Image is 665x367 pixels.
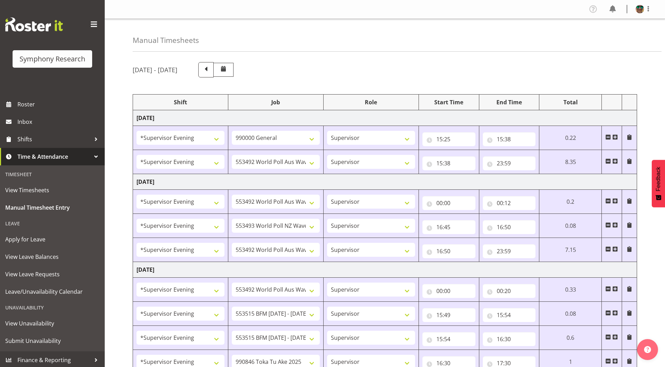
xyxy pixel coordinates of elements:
span: Submit Unavailability [5,336,99,346]
span: Inbox [17,117,101,127]
input: Click to select... [422,284,475,298]
td: 0.2 [539,190,602,214]
span: View Leave Balances [5,252,99,262]
td: 0.08 [539,302,602,326]
input: Click to select... [483,332,536,346]
div: Timesheet [2,167,103,181]
input: Click to select... [483,196,536,210]
td: [DATE] [133,110,637,126]
a: View Unavailability [2,315,103,332]
input: Click to select... [422,244,475,258]
span: View Leave Requests [5,269,99,279]
input: Click to select... [422,196,475,210]
input: Click to select... [422,156,475,170]
td: 0.22 [539,126,602,150]
td: [DATE] [133,262,637,278]
input: Click to select... [483,308,536,322]
div: Total [543,98,598,106]
input: Click to select... [422,308,475,322]
a: Apply for Leave [2,231,103,248]
td: [DATE] [133,174,637,190]
td: 0.33 [539,278,602,302]
span: Manual Timesheet Entry [5,202,99,213]
h4: Manual Timesheets [133,36,199,44]
span: Shifts [17,134,91,144]
input: Click to select... [483,220,536,234]
input: Click to select... [483,244,536,258]
span: Apply for Leave [5,234,99,245]
span: Feedback [655,167,662,191]
input: Click to select... [483,284,536,298]
span: Finance & Reporting [17,355,91,365]
div: Leave [2,216,103,231]
a: Submit Unavailability [2,332,103,350]
td: 7.15 [539,238,602,262]
input: Click to select... [422,332,475,346]
img: help-xxl-2.png [644,346,651,353]
div: Start Time [422,98,475,106]
td: 0.08 [539,214,602,238]
div: End Time [483,98,536,106]
div: Shift [136,98,224,106]
input: Click to select... [422,220,475,234]
h5: [DATE] - [DATE] [133,66,177,74]
img: said-a-husainf550afc858a57597b0cc8f557ce64376.png [636,5,644,13]
div: Symphony Research [20,54,85,64]
input: Click to select... [422,132,475,146]
img: Rosterit website logo [5,17,63,31]
a: Manual Timesheet Entry [2,199,103,216]
div: Role [327,98,415,106]
td: 0.6 [539,326,602,350]
button: Feedback - Show survey [652,160,665,207]
span: Time & Attendance [17,151,91,162]
a: Leave/Unavailability Calendar [2,283,103,300]
a: View Leave Balances [2,248,103,265]
input: Click to select... [483,156,536,170]
span: View Unavailability [5,318,99,329]
div: Unavailability [2,300,103,315]
span: View Timesheets [5,185,99,195]
span: Leave/Unavailability Calendar [5,286,99,297]
a: View Leave Requests [2,265,103,283]
span: Roster [17,99,101,110]
a: View Timesheets [2,181,103,199]
input: Click to select... [483,132,536,146]
td: 8.35 [539,150,602,174]
div: Job [232,98,320,106]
